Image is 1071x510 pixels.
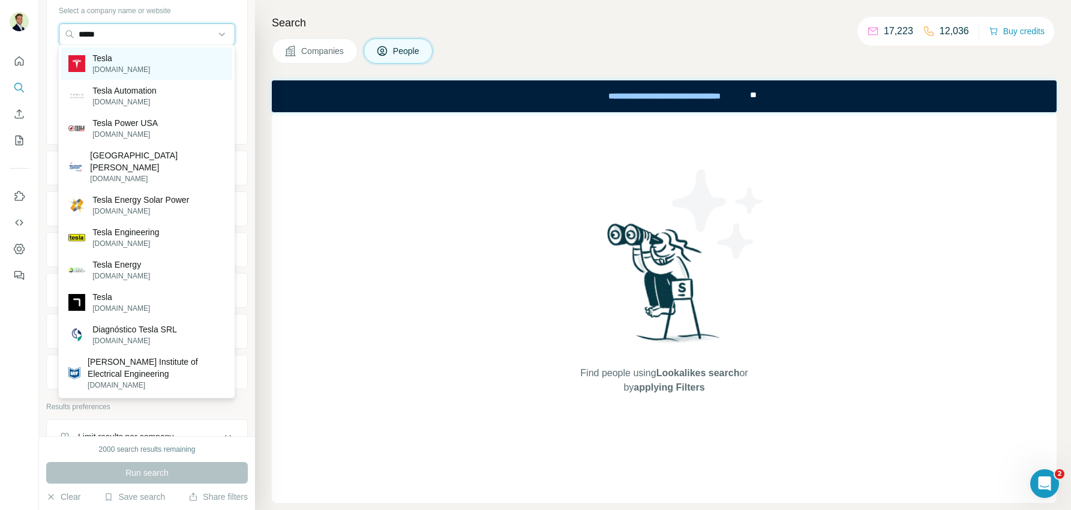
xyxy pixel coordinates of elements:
img: Tesla Power USA [68,120,85,137]
h4: Search [272,14,1057,31]
p: [DOMAIN_NAME] [92,303,150,314]
button: Enrich CSV [10,103,29,125]
p: Results preferences [46,401,248,412]
p: Tesla Power USA [92,117,158,129]
button: Technologies [47,317,247,346]
p: [DOMAIN_NAME] [92,64,150,75]
img: Tesla Energy [68,262,85,278]
p: 12,036 [940,24,969,38]
button: Keywords [47,358,247,386]
p: [GEOGRAPHIC_DATA][PERSON_NAME] [90,149,225,173]
button: Feedback [10,265,29,286]
button: Save search [104,491,165,503]
p: Tesla Energy [92,259,150,271]
button: HQ location [47,194,247,223]
p: Tesla Automation [92,85,157,97]
span: 2 [1055,469,1064,479]
p: [DOMAIN_NAME] [92,335,177,346]
button: My lists [10,130,29,151]
span: Companies [301,45,345,57]
img: Tesla Automation [68,88,85,104]
img: Tesla [68,294,85,311]
span: applying Filters [634,382,704,392]
p: Diagnóstico Tesla SRL [92,323,177,335]
img: Tesla Engineering [68,229,85,246]
button: Buy credits [989,23,1045,40]
p: Tesla [92,52,150,64]
img: Tesla [68,55,85,72]
button: Use Surfe on LinkedIn [10,185,29,207]
div: Limit results per company [78,431,174,443]
p: [DOMAIN_NAME] [92,97,157,107]
span: People [393,45,421,57]
img: Tesla Energy Solar Power [68,197,85,214]
button: Clear [46,491,80,503]
img: Belgrade Nikola Tesla Airport [68,160,83,174]
button: Use Surfe API [10,212,29,233]
p: [DOMAIN_NAME] [92,271,150,281]
p: [DOMAIN_NAME] [92,129,158,140]
button: Limit results per company [47,422,247,451]
img: Surfe Illustration - Stars [664,160,772,268]
iframe: Intercom live chat [1030,469,1059,498]
p: 17,223 [884,24,913,38]
img: Diagnóstico Tesla SRL [68,326,85,343]
button: Industry [47,154,247,182]
img: Avatar [10,12,29,31]
p: [DOMAIN_NAME] [88,380,225,391]
button: Employees (size) [47,276,247,305]
span: Find people using or by [568,366,760,395]
img: Nikola Tesla Institute of Electrical Engineering [68,367,80,379]
p: [DOMAIN_NAME] [90,173,225,184]
button: Dashboard [10,238,29,260]
button: Annual revenue ($) [47,235,247,264]
button: Share filters [188,491,248,503]
div: Select a company name or website [59,1,235,16]
p: Tesla [92,291,150,303]
span: Lookalikes search [656,368,740,378]
iframe: Banner [272,80,1057,112]
button: Search [10,77,29,98]
div: 2000 search results remaining [99,444,196,455]
p: Tesla Energy Solar Power [92,194,189,206]
p: Tesla Engineering [92,226,159,238]
button: Quick start [10,50,29,72]
p: [DOMAIN_NAME] [92,238,159,249]
p: [DOMAIN_NAME] [92,206,189,217]
img: Surfe Illustration - Woman searching with binoculars [602,220,727,354]
p: [PERSON_NAME] Institute of Electrical Engineering [88,356,225,380]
